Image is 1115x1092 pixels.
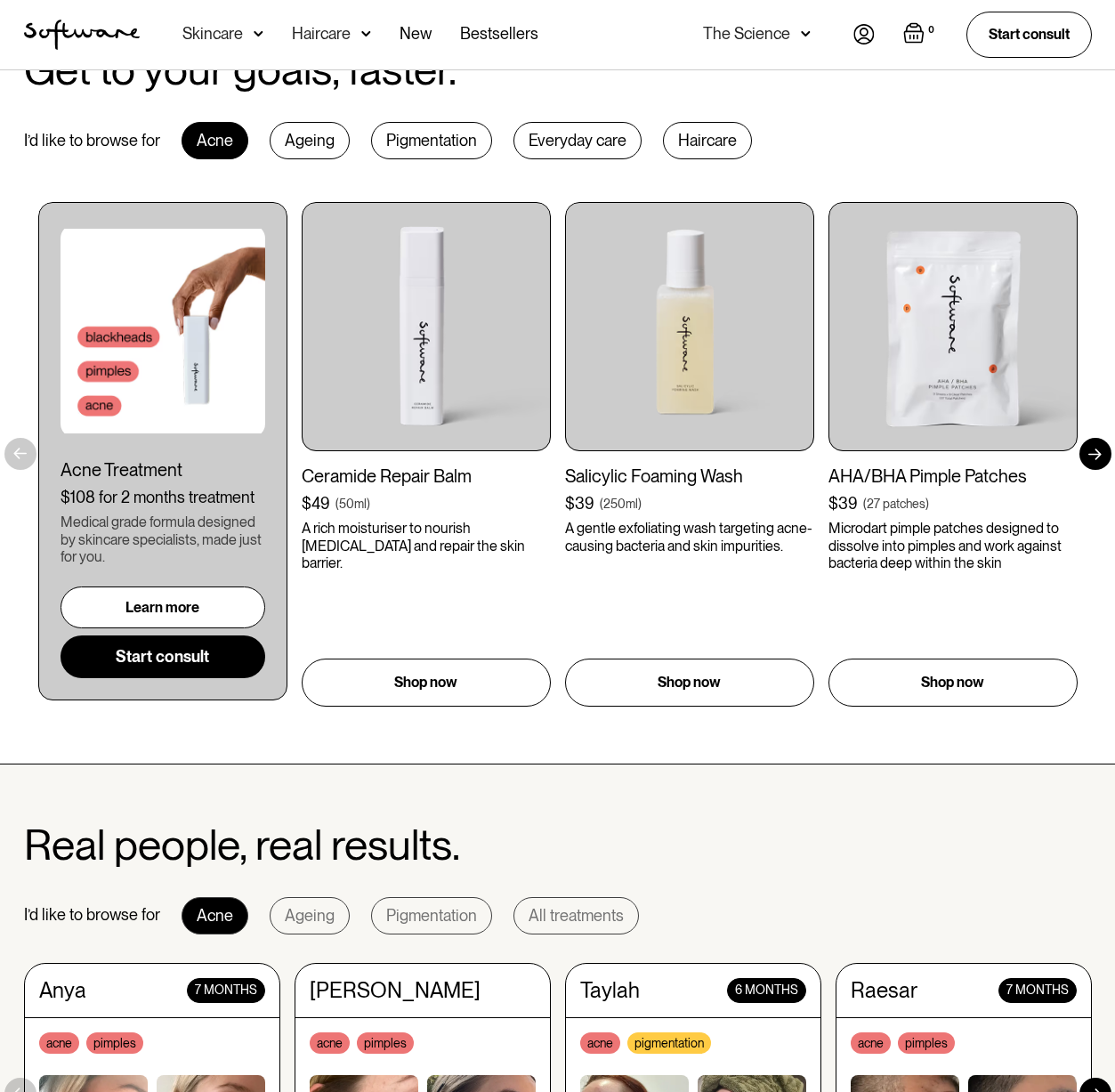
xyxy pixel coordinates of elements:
div: Medical grade formula designed by skincare specialists, made just for you. [61,514,265,565]
img: arrow down [254,25,263,43]
div: pimples [898,1032,955,1054]
a: Start consult [61,635,265,678]
div: 7 months [998,978,1077,1004]
div: Salicylic Foaming Wash [565,465,814,487]
div: Ageing [285,907,335,925]
div: 7 months [187,978,265,1004]
div: Haircare [663,122,752,159]
div: ( [863,495,867,513]
img: Software Logo [24,20,140,50]
div: All treatments [529,907,624,925]
img: arrow down [361,25,371,43]
img: arrow down [801,25,811,43]
div: pimples [357,1032,414,1054]
div: I’d like to browse for [24,131,160,150]
h2: Get to your goals, faster. [24,46,457,93]
div: Ceramide Repair Balm [302,465,551,487]
div: Everyday care [513,122,642,159]
a: Open empty cart [903,22,938,47]
div: 27 patches [867,495,925,513]
div: Taylah [580,978,640,1004]
p: Shop now [394,672,457,693]
div: Haircare [292,25,351,43]
div: The Science [703,25,790,43]
div: Skincare [182,25,243,43]
div: acne [580,1032,620,1054]
a: Ceramide Repair Balm$49(50ml)A rich moisturiser to nourish [MEDICAL_DATA] and repair the skin bar... [302,202,551,707]
p: Microdart pimple patches designed to dissolve into pimples and work against bacteria deep within ... [828,520,1078,571]
div: ( [335,495,339,513]
div: 6 months [727,978,806,1004]
div: Anya [39,978,86,1004]
div: ) [638,495,642,513]
div: pigmentation [627,1032,711,1054]
div: Pigmentation [371,122,492,159]
div: acne [39,1032,79,1054]
div: AHA/BHA Pimple Patches [828,465,1078,487]
div: 250ml [603,495,638,513]
div: 0 [925,22,938,38]
div: Learn more [125,599,199,616]
div: Pigmentation [386,907,477,925]
div: Ageing [270,122,350,159]
div: ) [925,495,929,513]
div: 50ml [339,495,367,513]
div: ( [600,495,603,513]
a: Salicylic Foaming Wash$39(250ml)A gentle exfoliating wash targeting acne-causing bacteria and ski... [565,202,814,707]
div: Acne [182,122,248,159]
div: acne [851,1032,891,1054]
p: Shop now [921,672,984,693]
h2: Real people, real results. [24,821,460,869]
a: home [24,20,140,50]
div: acne [310,1032,350,1054]
div: $108 for 2 months treatment [61,488,265,507]
div: Raesar [851,978,917,1004]
div: pimples [86,1032,143,1054]
a: Start consult [966,12,1092,57]
div: Acne [197,907,233,925]
div: ) [367,495,370,513]
div: Acne Treatment [61,459,265,481]
a: AHA/BHA Pimple Patches$39(27 patches)Microdart pimple patches designed to dissolve into pimples a... [828,202,1078,707]
div: $39 [565,494,594,514]
p: A rich moisturiser to nourish [MEDICAL_DATA] and repair the skin barrier. [302,520,551,571]
div: $49 [302,494,330,514]
div: $39 [828,494,858,514]
p: Shop now [658,672,721,693]
p: A gentle exfoliating wash targeting acne-causing bacteria and skin impurities. [565,520,814,554]
div: [PERSON_NAME] [310,978,481,1004]
a: Learn more [61,586,265,628]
